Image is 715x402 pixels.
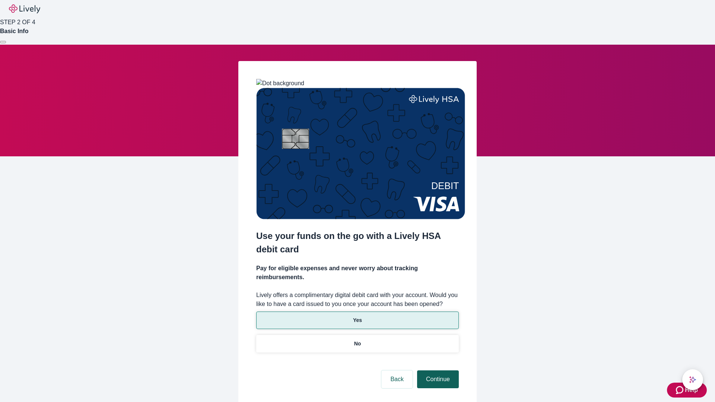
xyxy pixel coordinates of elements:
button: Continue [417,370,459,388]
img: Dot background [256,79,304,88]
svg: Zendesk support icon [676,386,685,395]
p: No [354,340,361,348]
img: Debit card [256,88,465,219]
label: Lively offers a complimentary digital debit card with your account. Would you like to have a card... [256,291,459,309]
button: Zendesk support iconHelp [667,383,707,398]
p: Yes [353,316,362,324]
span: Help [685,386,698,395]
h4: Pay for eligible expenses and never worry about tracking reimbursements. [256,264,459,282]
button: Back [381,370,413,388]
svg: Lively AI Assistant [689,376,696,383]
button: chat [682,369,703,390]
h2: Use your funds on the go with a Lively HSA debit card [256,229,459,256]
img: Lively [9,4,40,13]
button: No [256,335,459,352]
button: Yes [256,312,459,329]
